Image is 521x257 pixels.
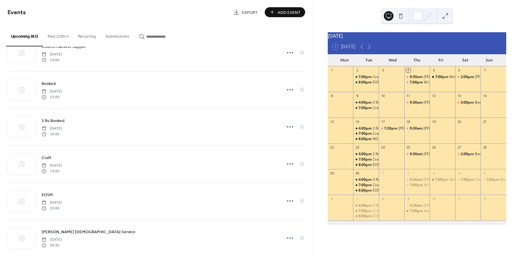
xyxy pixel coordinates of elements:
[42,52,62,57] span: [DATE]
[358,100,373,105] span: 4:00pm
[475,152,488,157] div: Booked
[475,177,514,182] div: Church Harvest Supper
[410,152,424,157] span: 9:30am
[424,177,506,182] div: [PERSON_NAME] [DEMOGRAPHIC_DATA] Service
[42,228,135,235] a: [PERSON_NAME] [DEMOGRAPHIC_DATA] Service
[73,24,101,46] button: Recurring
[410,183,424,188] span: 7:00pm
[229,7,262,17] a: Export
[477,54,501,66] div: Sun
[42,117,65,124] a: 3 Rs Booked
[8,7,26,18] span: Events
[410,100,424,105] span: 9:30am
[380,145,385,150] div: 24
[381,54,405,66] div: Wed
[431,94,436,98] div: 12
[424,183,430,188] div: W.I.
[435,177,449,182] span: 7:00pm
[42,200,62,205] span: [DATE]
[431,145,436,150] div: 26
[353,162,379,168] div: EOSM
[6,24,43,46] button: Upcoming (83)
[330,119,334,124] div: 15
[410,126,424,131] span: 9:30am
[353,208,379,214] div: Craft
[461,177,475,182] span: 7:00pm
[380,94,385,98] div: 10
[358,136,373,142] span: 8:00pm
[330,196,334,201] div: 6
[482,171,487,175] div: 5
[330,68,334,73] div: 1
[358,131,373,136] span: 7:00pm
[373,126,393,131] div: 3 Rs Booked
[410,80,424,85] span: 7:00pm
[358,214,373,219] span: 8:00pm
[373,188,383,193] div: EOSM
[278,9,301,16] span: Add Event
[333,54,357,66] div: Mon
[355,145,359,150] div: 23
[355,196,359,201] div: 7
[42,57,62,63] span: 19:00
[353,80,379,85] div: EOSM
[461,100,475,105] span: 3:00pm
[424,80,430,85] div: W.I.
[429,54,453,66] div: Fri
[431,68,436,73] div: 5
[461,152,475,157] span: 2:00pm
[380,171,385,175] div: 1
[353,126,379,131] div: 3 Rs Booked
[449,74,469,80] div: Movie night
[404,203,430,208] div: Milner Church Service
[449,177,469,182] div: Movie night
[42,118,65,124] span: 3 Rs Booked
[353,157,379,162] div: Craft
[431,171,436,175] div: 3
[384,126,398,131] span: 7:30pm
[358,105,373,111] span: 7:00pm
[373,136,389,142] div: NO EOSM
[43,24,73,46] button: Past (100+)
[457,119,462,124] div: 20
[461,74,475,80] span: 2:00pm
[42,131,62,137] span: 16:00
[353,188,379,193] div: EOSM
[353,177,379,182] div: 3 Rs Booked
[355,94,359,98] div: 9
[42,155,52,161] span: Craft
[482,119,487,124] div: 21
[42,192,53,198] span: EOSM
[424,208,435,214] div: Karate
[424,203,506,208] div: [PERSON_NAME] [DEMOGRAPHIC_DATA] Service
[404,183,430,188] div: W.I.
[355,119,359,124] div: 16
[355,68,359,73] div: 2
[431,119,436,124] div: 19
[482,68,487,73] div: 7
[482,196,487,201] div: 12
[353,131,379,136] div: Craft
[457,171,462,175] div: 4
[455,100,481,105] div: Booked
[431,196,436,201] div: 10
[42,154,52,161] a: Craft
[42,81,56,87] span: Booked
[330,145,334,150] div: 22
[358,183,373,188] span: 7:00pm
[406,119,411,124] div: 18
[482,145,487,150] div: 28
[358,74,373,80] span: 7:00pm
[353,74,379,80] div: Craft
[330,94,334,98] div: 8
[353,100,379,105] div: 3 Rs Booked
[373,100,393,105] div: 3 Rs Booked
[358,162,373,168] span: 8:00pm
[42,80,56,87] a: Booked
[42,43,86,50] a: Church Harvest Supper
[373,162,383,168] div: EOSM
[435,74,449,80] span: 7:00pm
[42,44,86,50] span: Church Harvest Supper
[406,171,411,175] div: 2
[358,177,373,182] span: 4:00pm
